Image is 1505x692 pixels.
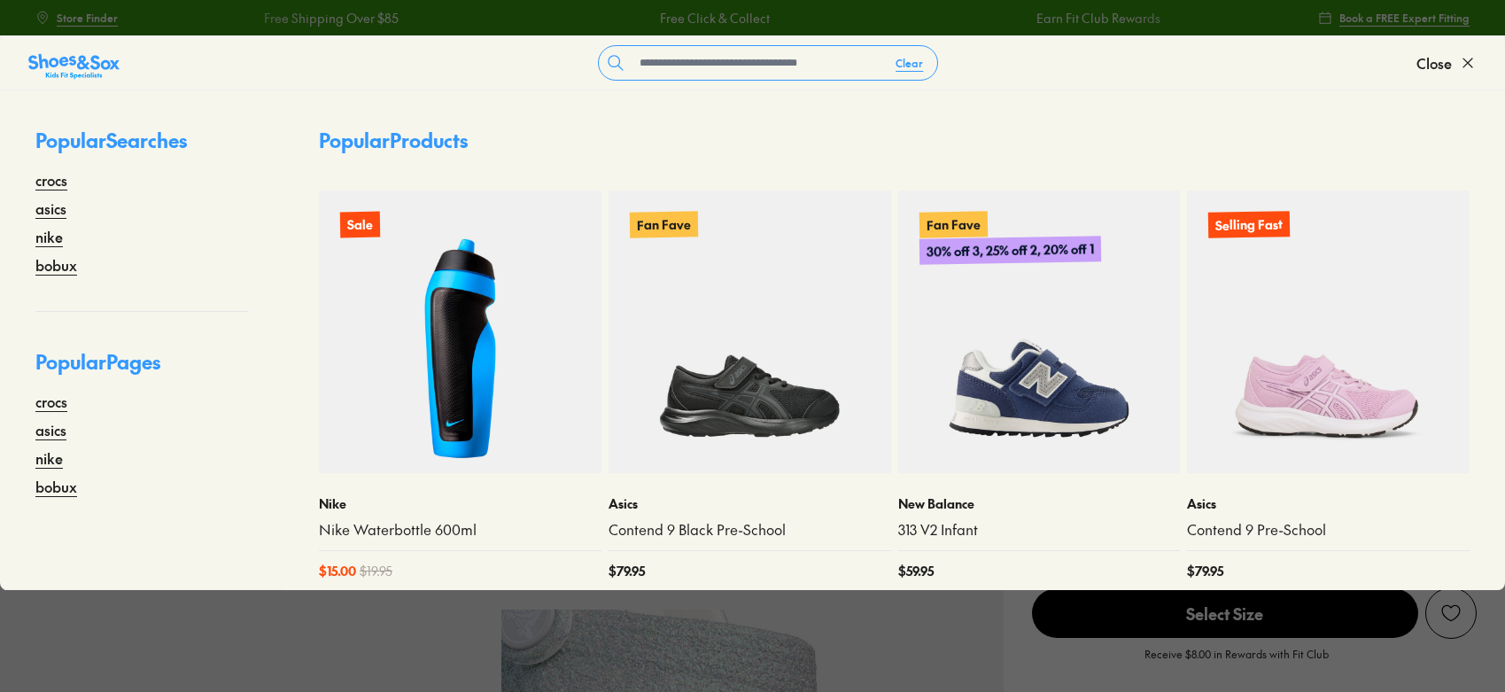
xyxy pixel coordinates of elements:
[1187,494,1470,513] p: Asics
[898,520,1181,540] a: 313 V2 Infant
[898,562,934,580] span: $ 59.95
[261,9,396,27] a: Free Shipping Over $85
[319,190,601,473] a: Sale
[35,347,248,391] p: Popular Pages
[1208,211,1290,238] p: Selling Fast
[1339,10,1470,26] span: Book a FREE Expert Fitting
[1416,52,1452,74] span: Close
[898,494,1181,513] p: New Balance
[35,447,63,469] a: nike
[319,494,601,513] p: Nike
[1032,587,1418,639] button: Select Size
[1187,190,1470,473] a: Selling Fast
[657,9,767,27] a: Free Click & Collect
[28,49,120,77] a: Shoes &amp; Sox
[1318,2,1470,34] a: Book a FREE Expert Fitting
[1425,587,1477,639] button: Add to Wishlist
[319,520,601,540] a: Nike Waterbottle 600ml
[919,211,987,237] p: Fan Fave
[57,10,118,26] span: Store Finder
[319,126,468,155] p: Popular Products
[35,169,67,190] a: crocs
[1032,588,1418,638] span: Select Size
[28,52,120,81] img: SNS_Logo_Responsive.svg
[35,126,248,169] p: Popular Searches
[18,573,89,639] iframe: Gorgias live chat messenger
[609,562,645,580] span: $ 79.95
[1187,520,1470,540] a: Contend 9 Pre-School
[881,47,937,79] button: Clear
[35,391,67,412] a: crocs
[35,254,77,276] a: bobux
[340,212,380,238] p: Sale
[898,190,1181,473] a: Fan Fave30% off 3, 25% off 2, 20% off 1
[919,236,1100,265] p: 30% off 3, 25% off 2, 20% off 1
[609,520,891,540] a: Contend 9 Black Pre-School
[1034,9,1158,27] a: Earn Fit Club Rewards
[35,2,118,34] a: Store Finder
[630,211,698,237] p: Fan Fave
[360,562,392,580] span: $ 19.95
[609,190,891,473] a: Fan Fave
[1187,562,1223,580] span: $ 79.95
[1144,646,1329,678] p: Receive $8.00 in Rewards with Fit Club
[319,562,356,580] span: $ 15.00
[1416,43,1477,82] button: Close
[35,198,66,219] a: asics
[609,494,891,513] p: Asics
[35,419,66,440] a: asics
[35,226,63,247] a: nike
[35,476,77,497] a: bobux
